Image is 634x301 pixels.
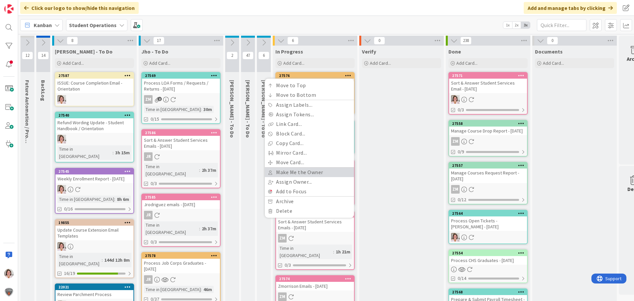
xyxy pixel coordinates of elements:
[524,2,617,14] div: Add and manage tabs by clicking
[449,233,527,242] div: EW
[57,253,102,267] div: Time in [GEOGRAPHIC_DATA]
[370,60,391,66] span: Add Card...
[144,152,153,161] div: JR
[275,211,355,270] a: 27575Sort & Answer Student Services Emails - [DATE]ZMTime in [GEOGRAPHIC_DATA]:1h 21m0/3
[141,48,168,55] span: Jho - To Do
[265,148,354,158] a: Mirror Card...
[451,233,460,242] img: EW
[458,275,466,282] span: 0/14
[55,220,133,226] div: 19855
[448,120,528,157] a: 27558Manage Course Drop Report - [DATE]ZM0/9
[265,138,354,148] a: Copy Card...
[451,185,460,194] div: ZM
[265,197,354,206] a: Archive
[276,276,354,290] div: 27574Zmorrison Emails - [DATE]
[537,19,586,31] input: Quick Filter...
[333,248,334,255] span: :
[458,196,466,203] span: 0/12
[449,121,527,127] div: 27558
[276,292,354,301] div: ZM
[151,116,159,123] span: 0/15
[261,80,267,138] span: Amanda - To Do
[265,110,354,119] a: Assign Tokens...
[142,259,220,273] div: Process Job Corps Graduates - [DATE]
[449,210,527,231] div: 27564Process Open Tickets - [PERSON_NAME] - [DATE]
[55,135,133,143] div: EW
[201,286,202,293] span: :
[55,226,133,240] div: Update Course Extension Email Templates
[448,249,528,283] a: 27554Process CHS Graduates - [DATE]0/14
[144,286,201,293] div: Time in [GEOGRAPHIC_DATA]
[22,52,33,59] span: 12
[142,73,220,93] div: 27569Process LOA Forms / Requests / Returns - [DATE]
[58,220,133,225] div: 19855
[452,121,527,126] div: 27558
[55,242,133,251] div: EW
[145,253,220,258] div: 27578
[55,73,133,79] div: 27587
[142,130,220,150] div: 27586Sort & Answer Student Services Emails - [DATE]
[449,163,527,183] div: 27557Manage Courses Request Report - [DATE]
[142,152,220,161] div: JR
[55,168,134,214] a: 27545Weekly Enrollment Report - [DATE]EWTime in [GEOGRAPHIC_DATA]:8h 6m0/16
[57,196,114,203] div: Time in [GEOGRAPHIC_DATA]
[451,95,460,104] img: EW
[57,242,66,251] img: EW
[55,169,133,183] div: 27545Weekly Enrollment Report - [DATE]
[67,37,78,45] span: 8
[55,219,134,278] a: 19855Update Course Extension Email TemplatesEWTime in [GEOGRAPHIC_DATA]:144d 12h 8m16/19
[278,234,287,243] div: ZM
[265,119,354,129] a: Link Card...
[449,137,527,146] div: ZM
[449,216,527,231] div: Process Open Tickets - [PERSON_NAME] - [DATE]
[458,106,464,113] span: 0/3
[64,270,75,277] span: 16/19
[521,22,530,28] span: 3x
[113,149,114,156] span: :
[151,180,157,187] span: 0/3
[242,52,254,59] span: 47
[57,145,113,160] div: Time in [GEOGRAPHIC_DATA]
[142,200,220,209] div: Jrodriguez emails - [DATE]
[142,95,220,104] div: ZM
[229,80,235,138] span: Zaida - To Do
[449,289,527,295] div: 27568
[451,137,460,146] div: ZM
[276,73,354,93] div: 27576Move to TopMove to BottomAssign Labels...Assign Tokens...Link Card...Block Card...Copy Card....
[276,276,354,282] div: 27574
[103,256,131,264] div: 144d 12h 8m
[449,127,527,135] div: Manage Course Drop Report - [DATE]
[57,185,66,194] img: EW
[142,136,220,150] div: Sort & Answer Student Services Emails - [DATE]
[55,95,133,104] div: EW
[503,22,512,28] span: 1x
[144,95,153,104] div: ZM
[55,290,133,299] div: Review Parchment Process
[449,256,527,265] div: Process CHS Graduates - [DATE]
[55,73,133,93] div: 27587ISSUE: Course Completion Email - Orientation
[114,149,131,156] div: 3h 15m
[55,48,113,55] span: Emilie - To Do
[449,163,527,169] div: 27557
[276,282,354,290] div: Zmorrison Emails - [DATE]
[535,48,563,55] span: Documents
[142,194,220,209] div: 27585Jrodriguez emails - [DATE]
[142,211,220,219] div: JR
[58,73,133,78] div: 27587
[279,277,354,281] div: 27574
[58,113,133,118] div: 27540
[57,95,66,104] img: EW
[55,185,133,194] div: EW
[201,106,202,113] span: :
[40,80,47,101] span: BackLog
[115,196,131,203] div: 8h 6m
[142,275,220,284] div: JR
[202,286,214,293] div: 46m
[55,79,133,93] div: ISSUE: Course Completion Email - Orientation
[278,292,287,301] div: ZM
[543,60,564,66] span: Add Card...
[200,167,218,174] div: 2h 37m
[374,37,385,45] span: 0
[449,250,527,265] div: 27554Process CHS Graduates - [DATE]
[55,174,133,183] div: Weekly Enrollment Report - [DATE]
